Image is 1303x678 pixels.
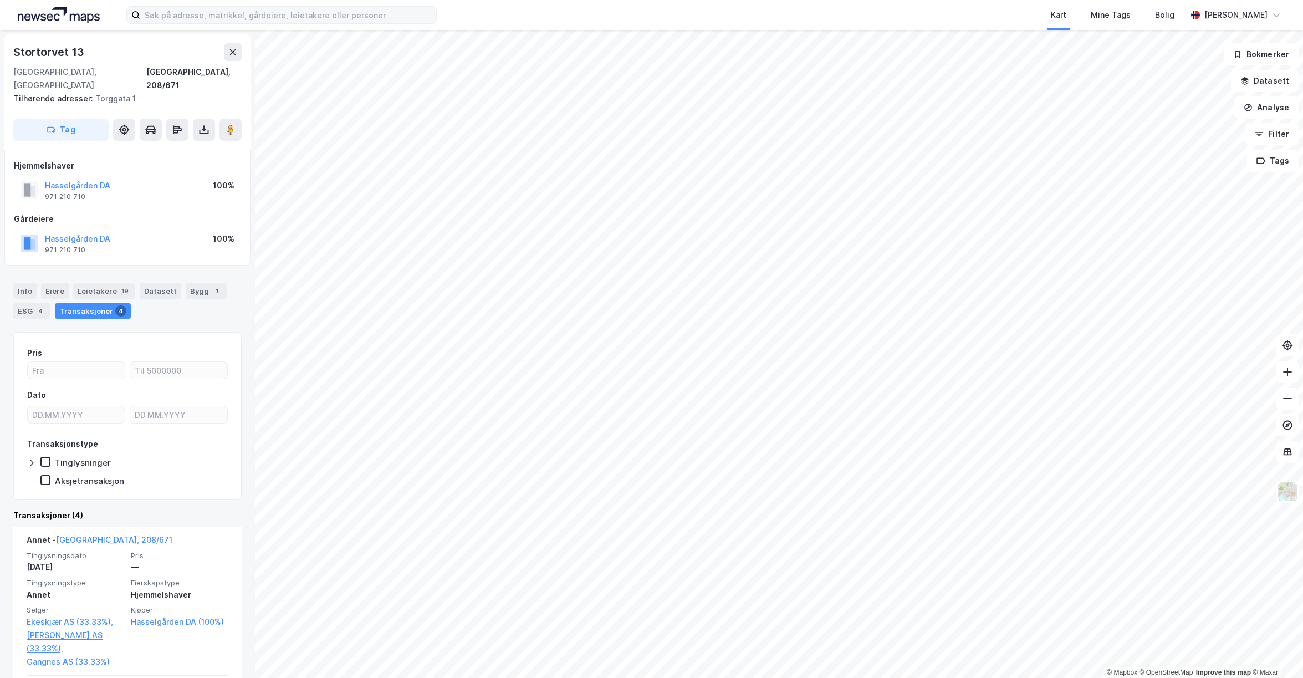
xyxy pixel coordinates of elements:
div: 971 210 710 [45,246,85,254]
div: Transaksjoner (4) [13,509,242,522]
span: Tinglysningstype [27,578,124,588]
div: 19 [119,286,131,297]
div: Pris [27,346,42,360]
input: DD.MM.YYYY [130,406,227,423]
button: Analyse [1234,96,1299,119]
div: Info [13,283,37,299]
div: 4 [115,305,126,317]
div: Stortorvet 13 [13,43,86,61]
input: Søk på adresse, matrikkel, gårdeiere, leietakere eller personer [140,7,436,23]
button: Tag [13,119,109,141]
div: Bolig [1155,8,1174,22]
div: Kontrollprogram for chat [1248,625,1303,678]
div: Leietakere [73,283,135,299]
div: Bygg [186,283,227,299]
div: Gårdeiere [14,212,241,226]
div: Hjemmelshaver [14,159,241,172]
img: Z [1277,481,1298,502]
span: Selger [27,605,124,615]
button: Filter [1245,123,1299,145]
span: Tilhørende adresser: [13,94,95,103]
span: Kjøper [131,605,228,615]
span: Eierskapstype [131,578,228,588]
div: Eiere [41,283,69,299]
div: Annet - [27,533,172,551]
div: 100% [213,179,234,192]
div: [DATE] [27,560,124,574]
div: Datasett [140,283,181,299]
div: ESG [13,303,50,319]
button: Tags [1247,150,1299,172]
input: DD.MM.YYYY [28,406,125,423]
a: Mapbox [1107,669,1137,676]
span: Tinglysningsdato [27,551,124,560]
div: [GEOGRAPHIC_DATA], 208/671 [146,65,242,92]
iframe: Chat Widget [1248,625,1303,678]
a: Ekeskjær AS (33.33%), [27,615,124,629]
div: Aksjetransaksjon [55,476,124,486]
div: Transaksjonstype [27,437,98,451]
div: — [131,560,228,574]
div: Tinglysninger [55,457,111,468]
a: OpenStreetMap [1140,669,1193,676]
img: logo.a4113a55bc3d86da70a041830d287a7e.svg [18,7,100,23]
div: 1 [211,286,222,297]
button: Datasett [1231,70,1299,92]
div: 100% [213,232,234,246]
div: Torggata 1 [13,92,233,105]
div: [PERSON_NAME] [1204,8,1268,22]
div: Kart [1051,8,1066,22]
span: Pris [131,551,228,560]
a: Improve this map [1196,669,1251,676]
a: Gangnes AS (33.33%) [27,655,124,669]
a: [GEOGRAPHIC_DATA], 208/671 [56,535,172,544]
div: Annet [27,588,124,601]
a: Hasselgården DA (100%) [131,615,228,629]
div: Dato [27,389,46,402]
input: Fra [28,362,125,379]
div: [GEOGRAPHIC_DATA], [GEOGRAPHIC_DATA] [13,65,146,92]
div: Hjemmelshaver [131,588,228,601]
div: 971 210 710 [45,192,85,201]
div: 4 [35,305,46,317]
input: Til 5000000 [130,362,227,379]
a: [PERSON_NAME] AS (33.33%), [27,629,124,655]
div: Mine Tags [1091,8,1131,22]
button: Bokmerker [1224,43,1299,65]
div: Transaksjoner [55,303,131,319]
